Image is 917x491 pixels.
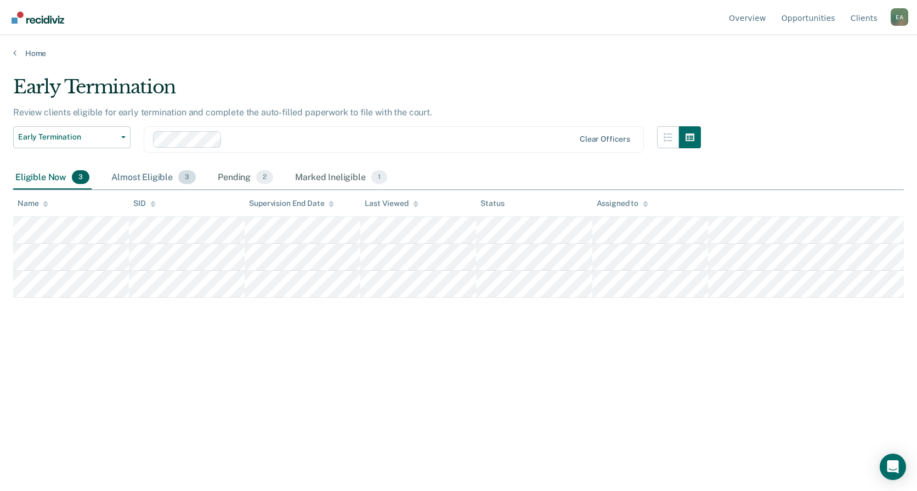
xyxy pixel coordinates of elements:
p: Review clients eligible for early termination and complete the auto-filled paperwork to file with... [13,107,432,118]
span: 3 [178,170,196,185]
button: Early Termination [13,126,131,148]
a: Home [13,48,904,58]
div: Pending2 [216,166,275,190]
div: Status [480,199,504,208]
span: 1 [371,170,387,185]
div: Name [18,199,48,208]
div: Almost Eligible3 [109,166,198,190]
div: Open Intercom Messenger [880,454,906,480]
div: Marked Ineligible1 [293,166,389,190]
div: E A [891,8,908,26]
div: Supervision End Date [249,199,334,208]
div: Clear officers [580,135,630,144]
span: 2 [256,170,273,185]
div: Early Termination [13,76,701,107]
span: Early Termination [18,132,117,142]
div: Eligible Now3 [13,166,92,190]
span: 3 [72,170,89,185]
div: Assigned to [597,199,648,208]
div: Last Viewed [365,199,418,208]
div: SID [133,199,156,208]
img: Recidiviz [12,12,64,24]
button: Profile dropdown button [891,8,908,26]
